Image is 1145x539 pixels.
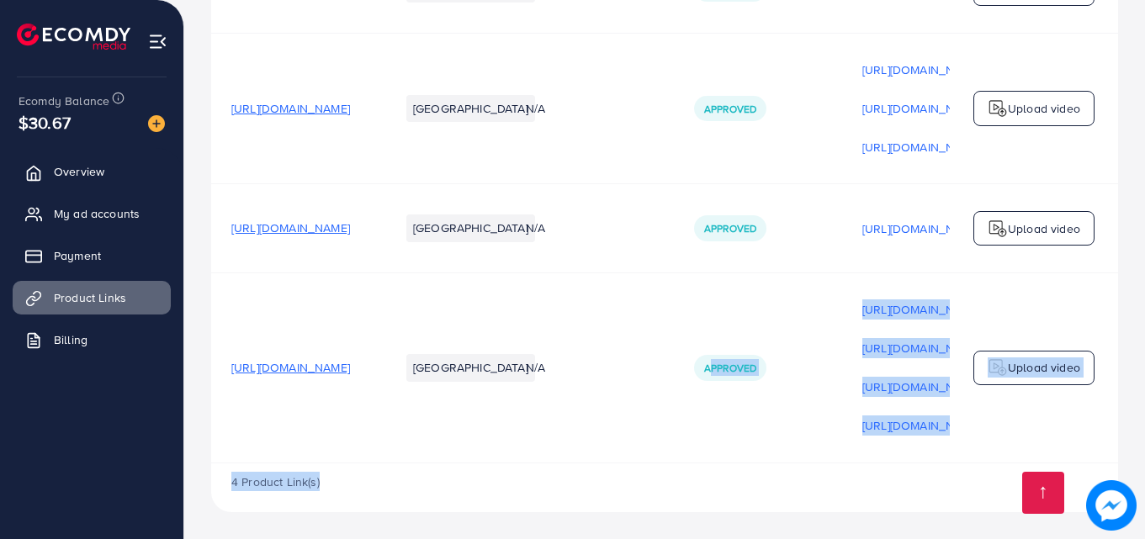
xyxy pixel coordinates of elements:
li: [GEOGRAPHIC_DATA] [406,95,535,122]
span: Approved [704,102,756,116]
p: Upload video [1008,357,1080,378]
span: Ecomdy Balance [19,92,109,109]
span: Payment [54,247,101,264]
img: logo [17,24,130,50]
span: [URL][DOMAIN_NAME] [231,219,350,236]
span: $30.67 [19,110,71,135]
a: Product Links [13,281,171,314]
span: My ad accounts [54,205,140,222]
img: image [1090,484,1133,527]
span: Approved [704,221,756,235]
a: Payment [13,239,171,272]
span: Product Links [54,289,126,306]
span: 4 Product Link(s) [231,473,320,490]
p: [URL][DOMAIN_NAME] [862,219,981,239]
p: Upload video [1008,219,1080,239]
p: Upload video [1008,98,1080,119]
p: [URL][DOMAIN_NAME] [862,137,981,157]
p: [URL][DOMAIN_NAME] [862,377,981,397]
img: image [148,115,165,132]
span: N/A [526,219,545,236]
p: [URL][DOMAIN_NAME] [862,299,981,320]
p: [URL][DOMAIN_NAME] [862,60,981,80]
a: Overview [13,155,171,188]
img: logo [988,357,1008,378]
span: Approved [704,361,756,375]
p: [URL][DOMAIN_NAME] [862,338,981,358]
img: logo [988,98,1008,119]
img: logo [988,219,1008,239]
li: [GEOGRAPHIC_DATA] [406,214,535,241]
li: [GEOGRAPHIC_DATA] [406,354,535,381]
span: [URL][DOMAIN_NAME] [231,100,350,117]
a: Billing [13,323,171,357]
p: [URL][DOMAIN_NAME] [862,98,981,119]
span: [URL][DOMAIN_NAME] [231,359,350,376]
span: Overview [54,163,104,180]
img: menu [148,32,167,51]
span: Billing [54,331,87,348]
span: N/A [526,100,545,117]
p: [URL][DOMAIN_NAME] [862,415,981,436]
span: N/A [526,359,545,376]
a: My ad accounts [13,197,171,230]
